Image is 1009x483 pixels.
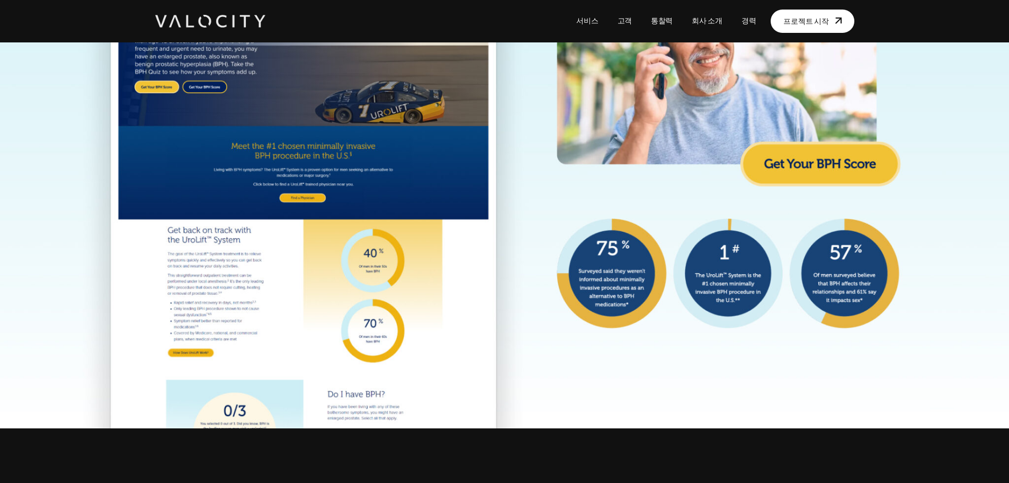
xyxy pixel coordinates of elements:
a: 경력 [737,12,760,31]
font: 서비스 [576,17,598,25]
a: 프로젝트 시작 [771,10,854,33]
font: 경력 [742,17,756,25]
font: 프로젝트 시작 [783,18,828,26]
a: 고객 [613,12,636,31]
font: 고객 [618,17,632,25]
a: 서비스 [572,12,602,31]
font: 통찰력 [651,17,673,25]
a: 회사 소개 [687,12,727,31]
img: 발로시티 디지털 [155,15,265,28]
font: 회사 소개 [692,17,722,25]
a: 통찰력 [647,12,677,31]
